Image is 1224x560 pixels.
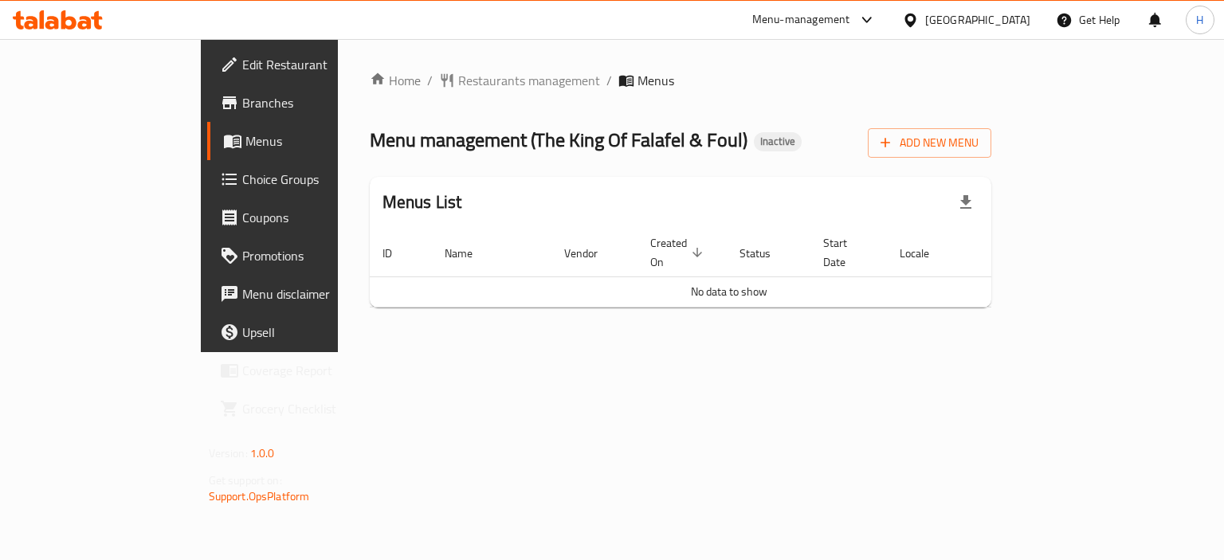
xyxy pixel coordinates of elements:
div: [GEOGRAPHIC_DATA] [925,11,1030,29]
a: Coupons [207,198,406,237]
span: Promotions [242,246,393,265]
span: Locale [900,244,950,263]
h2: Menus List [382,190,462,214]
a: Menu disclaimer [207,275,406,313]
div: Inactive [754,132,802,151]
span: Start Date [823,233,868,272]
span: Restaurants management [458,71,600,90]
a: Edit Restaurant [207,45,406,84]
a: Choice Groups [207,160,406,198]
span: No data to show [691,281,767,302]
div: Export file [947,183,985,221]
span: H [1196,11,1203,29]
div: Menu-management [752,10,850,29]
a: Upsell [207,313,406,351]
span: Menu disclaimer [242,284,393,303]
nav: breadcrumb [370,71,992,90]
span: Name [445,244,493,263]
span: Vendor [564,244,618,263]
table: enhanced table [370,229,1089,307]
a: Coverage Report [207,351,406,390]
a: Branches [207,84,406,122]
span: Menus [637,71,674,90]
span: Branches [242,93,393,112]
span: Choice Groups [242,170,393,189]
span: Add New Menu [881,133,979,153]
span: Menus [245,131,393,151]
a: Menus [207,122,406,160]
span: Menu management ( The King Of Falafel & Foul ) [370,122,747,158]
span: Get support on: [209,470,282,491]
li: / [427,71,433,90]
span: Grocery Checklist [242,399,393,418]
a: Restaurants management [439,71,600,90]
li: / [606,71,612,90]
span: Version: [209,443,248,464]
button: Add New Menu [868,128,991,158]
a: Grocery Checklist [207,390,406,428]
span: Created On [650,233,708,272]
a: Promotions [207,237,406,275]
span: ID [382,244,413,263]
span: Edit Restaurant [242,55,393,74]
span: Coupons [242,208,393,227]
span: Upsell [242,323,393,342]
th: Actions [969,229,1089,277]
span: Status [739,244,791,263]
span: Coverage Report [242,361,393,380]
a: Support.OpsPlatform [209,486,310,507]
span: Inactive [754,135,802,148]
span: 1.0.0 [250,443,275,464]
